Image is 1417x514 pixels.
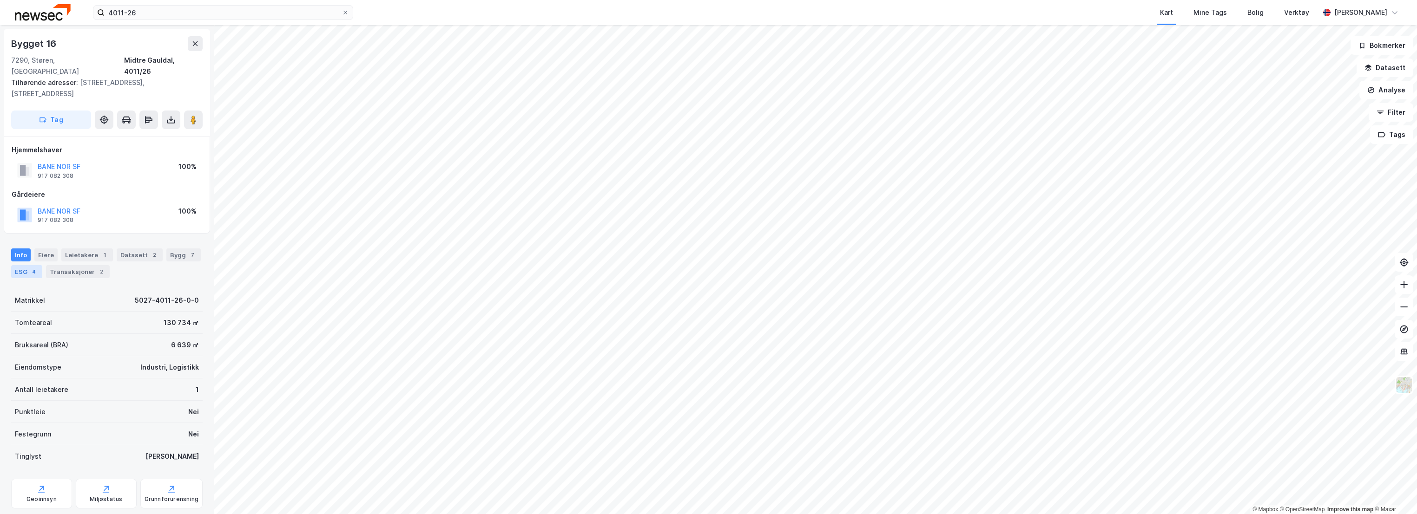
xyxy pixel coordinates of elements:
[164,317,199,328] div: 130 734 ㎡
[100,250,109,260] div: 1
[124,55,203,77] div: Midtre Gauldal, 4011/26
[90,495,122,503] div: Miljøstatus
[1369,103,1413,122] button: Filter
[29,267,39,276] div: 4
[34,248,58,261] div: Eiere
[1284,7,1309,18] div: Verktøy
[1160,7,1173,18] div: Kart
[15,295,45,306] div: Matrikkel
[188,429,199,440] div: Nei
[15,429,51,440] div: Festegrunn
[15,451,41,462] div: Tinglyst
[46,265,110,278] div: Transaksjoner
[150,250,159,260] div: 2
[135,295,199,306] div: 5027-4011-26-0-0
[12,189,202,200] div: Gårdeiere
[11,36,58,51] div: Bygget 16
[11,78,80,86] span: Tilhørende adresser:
[1280,506,1325,513] a: OpenStreetMap
[11,265,42,278] div: ESG
[188,250,197,260] div: 7
[1359,81,1413,99] button: Analyse
[15,406,46,417] div: Punktleie
[11,77,195,99] div: [STREET_ADDRESS], [STREET_ADDRESS]
[1395,376,1413,394] img: Z
[1357,59,1413,77] button: Datasett
[1252,506,1278,513] a: Mapbox
[15,4,71,20] img: newsec-logo.f6e21ccffca1b3a03d2d.png
[11,55,124,77] div: 7290, Støren, [GEOGRAPHIC_DATA]
[15,317,52,328] div: Tomteareal
[171,339,199,351] div: 6 639 ㎡
[196,384,199,395] div: 1
[11,111,91,129] button: Tag
[12,144,202,156] div: Hjemmelshaver
[15,339,68,351] div: Bruksareal (BRA)
[140,362,199,373] div: Industri, Logistikk
[97,267,106,276] div: 2
[178,161,197,172] div: 100%
[15,384,68,395] div: Antall leietakere
[38,172,73,180] div: 917 082 308
[38,216,73,224] div: 917 082 308
[1370,125,1413,144] button: Tags
[61,248,113,261] div: Leietakere
[1371,469,1417,514] div: Kontrollprogram for chat
[1327,506,1373,513] a: Improve this map
[26,495,57,503] div: Geoinnsyn
[178,206,197,217] div: 100%
[1371,469,1417,514] iframe: Chat Widget
[105,6,342,20] input: Søk på adresse, matrikkel, gårdeiere, leietakere eller personer
[1351,36,1413,55] button: Bokmerker
[166,248,201,261] div: Bygg
[15,362,61,373] div: Eiendomstype
[188,406,199,417] div: Nei
[11,248,31,261] div: Info
[145,495,198,503] div: Grunnforurensning
[117,248,163,261] div: Datasett
[1334,7,1387,18] div: [PERSON_NAME]
[1247,7,1264,18] div: Bolig
[1193,7,1227,18] div: Mine Tags
[145,451,199,462] div: [PERSON_NAME]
